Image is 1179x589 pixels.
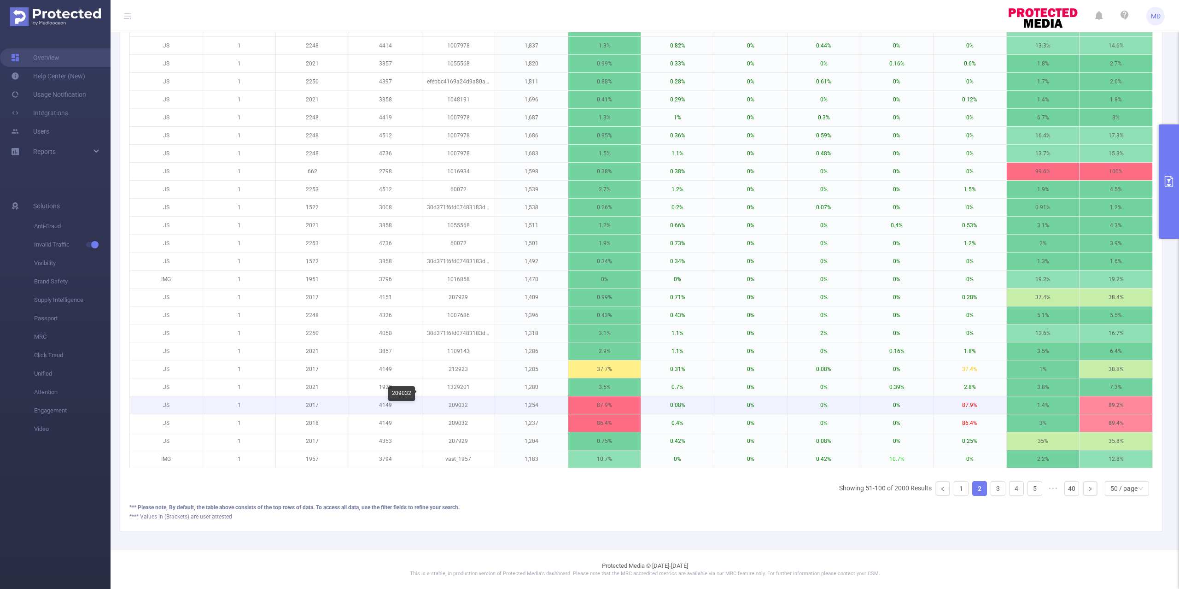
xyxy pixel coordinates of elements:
[422,181,495,198] p: 60072
[203,91,276,108] p: 1
[1007,91,1080,108] p: 1.4%
[568,109,641,126] p: 1.3%
[788,127,860,144] p: 0.59%
[1007,306,1080,324] p: 5.1%
[495,145,568,162] p: 1,683
[34,420,111,438] span: Video
[422,73,495,90] p: efebbc4169a24d9a80abe34f95fef33e
[934,235,1006,252] p: 1.2%
[130,127,203,144] p: JS
[714,217,787,234] p: 0%
[788,253,860,270] p: 0%
[860,342,933,360] p: 0.16%
[495,324,568,342] p: 1,318
[714,73,787,90] p: 0%
[1080,271,1152,288] p: 19.2%
[349,199,422,216] p: 3008
[788,163,860,180] p: 0%
[11,67,85,85] a: Help Center (New)
[934,324,1006,342] p: 0%
[860,127,933,144] p: 0%
[860,145,933,162] p: 0%
[276,342,349,360] p: 2021
[714,306,787,324] p: 0%
[568,289,641,306] p: 0.99%
[349,324,422,342] p: 4050
[1007,289,1080,306] p: 37.4%
[203,55,276,72] p: 1
[422,109,495,126] p: 1007978
[714,163,787,180] p: 0%
[34,236,111,254] span: Invalid Traffic
[495,37,568,54] p: 1,837
[934,109,1006,126] p: 0%
[1080,199,1152,216] p: 1.2%
[130,217,203,234] p: JS
[130,163,203,180] p: JS
[714,289,787,306] p: 0%
[973,482,986,495] a: 2
[203,271,276,288] p: 1
[714,127,787,144] p: 0%
[11,85,86,104] a: Usage Notification
[934,253,1006,270] p: 0%
[934,306,1006,324] p: 0%
[860,289,933,306] p: 0%
[1007,271,1080,288] p: 19.2%
[349,73,422,90] p: 4397
[130,360,203,378] p: JS
[788,235,860,252] p: 0%
[860,37,933,54] p: 0%
[860,253,933,270] p: 0%
[130,145,203,162] p: JS
[495,163,568,180] p: 1,598
[1007,55,1080,72] p: 1.8%
[1009,481,1024,496] li: 4
[422,217,495,234] p: 1055568
[130,271,203,288] p: IMG
[276,109,349,126] p: 2248
[954,482,968,495] a: 1
[203,37,276,54] p: 1
[203,163,276,180] p: 1
[641,145,714,162] p: 1.1%
[1080,181,1152,198] p: 4.5%
[714,324,787,342] p: 0%
[641,217,714,234] p: 0.66%
[860,217,933,234] p: 0.4%
[34,346,111,365] span: Click Fraud
[1007,73,1080,90] p: 1.7%
[714,91,787,108] p: 0%
[495,181,568,198] p: 1,539
[1080,163,1152,180] p: 100%
[33,197,60,215] span: Solutions
[860,324,933,342] p: 0%
[495,55,568,72] p: 1,820
[349,37,422,54] p: 4414
[276,360,349,378] p: 2017
[641,289,714,306] p: 0.71%
[714,181,787,198] p: 0%
[788,271,860,288] p: 0%
[276,289,349,306] p: 2017
[422,306,495,324] p: 1007686
[1080,235,1152,252] p: 3.9%
[130,342,203,360] p: JS
[349,271,422,288] p: 3796
[788,109,860,126] p: 0.3%
[1080,324,1152,342] p: 16.7%
[495,271,568,288] p: 1,470
[714,199,787,216] p: 0%
[34,328,111,346] span: MRC
[1007,253,1080,270] p: 1.3%
[788,37,860,54] p: 0.44%
[130,37,203,54] p: JS
[714,109,787,126] p: 0%
[641,37,714,54] p: 0.82%
[1151,7,1161,25] span: MD
[788,324,860,342] p: 2%
[568,127,641,144] p: 0.95%
[495,199,568,216] p: 1,538
[34,254,111,272] span: Visibility
[934,217,1006,234] p: 0.53%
